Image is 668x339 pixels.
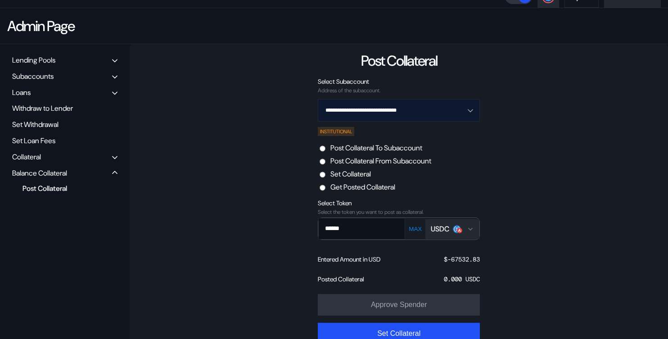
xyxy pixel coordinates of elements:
div: Set Loan Fees [9,134,121,148]
button: Approve Spender [318,294,480,316]
div: 0.000 USDC [444,275,480,283]
div: Balance Collateral [12,168,67,178]
div: Loans [12,88,31,97]
div: USDC [431,224,449,234]
div: Select the token you want to post as collateral. [318,209,480,215]
div: Select Token [318,199,480,207]
label: Set Collateral [330,169,371,179]
img: usdc.png [453,225,461,233]
div: Post Collateral [18,182,105,194]
div: INSTITUTIONAL [318,127,354,136]
label: Get Posted Collateral [330,182,395,192]
button: Open menu [318,99,480,122]
button: Open menu for selecting token for payment [425,219,479,239]
div: Admin Page [7,17,74,36]
div: Collateral [12,152,41,162]
label: Post Collateral From Subaccount [330,156,431,166]
div: Withdraw to Lender [9,101,121,115]
div: Entered Amount in USD [318,255,380,263]
div: Set Withdrawal [9,118,121,131]
div: Subaccounts [12,72,54,81]
div: Post Collateral [361,51,437,70]
div: Lending Pools [12,55,55,65]
label: Post Collateral To Subaccount [330,143,422,153]
div: Address of the subaccount. [318,87,480,94]
div: $ -67532.83 [444,255,480,263]
div: Posted Collateral [318,275,364,283]
img: svg%3e [457,228,462,233]
button: MAX [406,225,424,233]
div: Select Subaccount [318,77,480,86]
